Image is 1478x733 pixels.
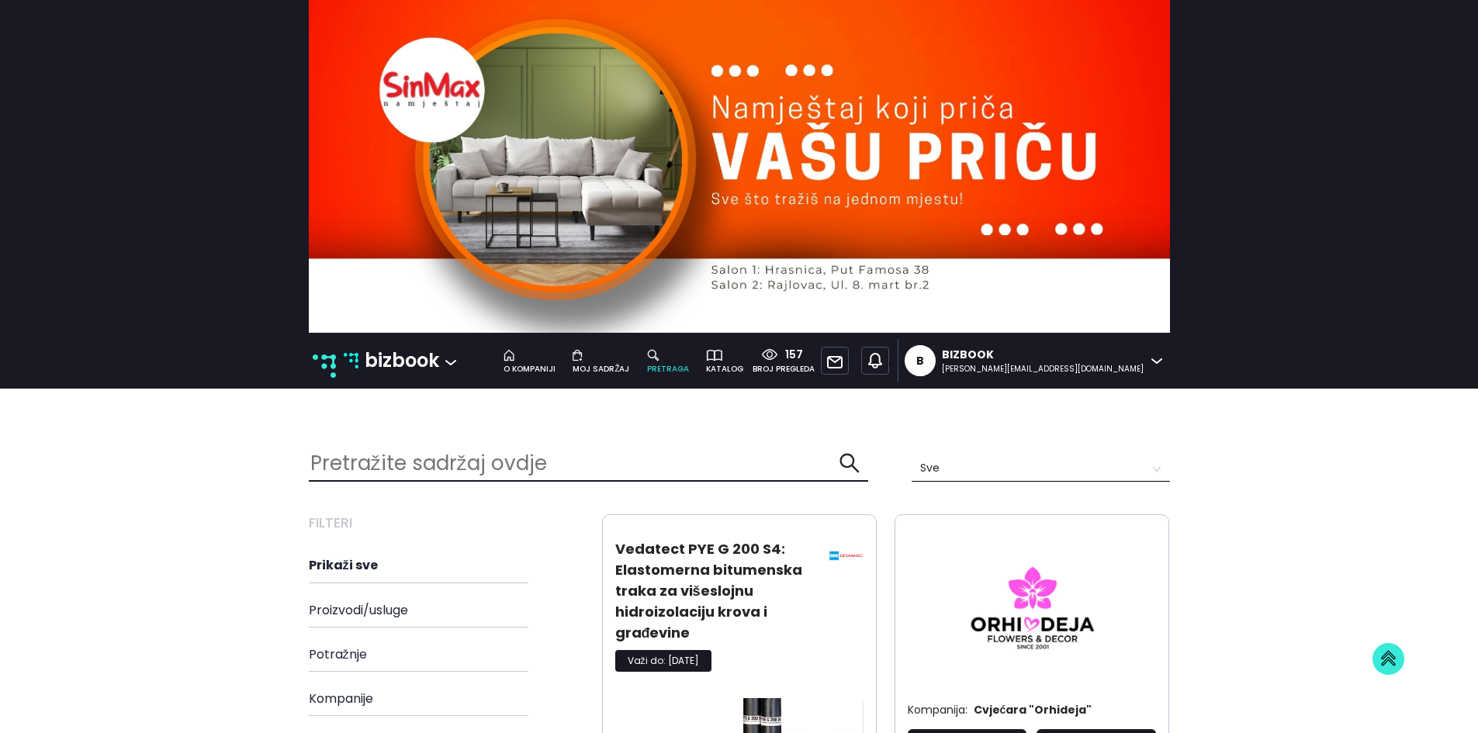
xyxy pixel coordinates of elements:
h4: Proizvodi/usluge [309,603,584,617]
div: katalog [706,363,743,375]
div: moj sadržaj [573,363,629,375]
h3: Filteri [309,514,584,531]
h4: Prikaži sve [309,558,584,572]
div: o kompaniji [504,363,556,375]
a: o kompaniji [496,346,565,375]
div: pretraga [647,363,689,375]
a: katalog [698,346,753,375]
a: pretraga [639,346,698,375]
a: moj sadržaj [565,346,639,375]
span: search [839,452,860,474]
div: [PERSON_NAME][EMAIL_ADDRESS][DOMAIN_NAME] [942,363,1144,375]
div: , [855,339,898,382]
p: Važi do: [DATE] [615,650,711,672]
span: Sve [920,456,1161,481]
input: Pretražite sadržaj ovdje [309,447,839,480]
h3: Vedatect PYE G 200 S4: Elastomerna bitumenska traka za višeslojnu hidroizolaciju krova i građevine [615,538,815,643]
a: bizbook [344,346,440,375]
div: Bizbook [942,347,1144,363]
img: jump to top [1372,643,1404,675]
p: Kompanija: [908,701,967,718]
span: Cvjećara "Orhideja" [967,701,1092,729]
div: 157 [777,347,803,363]
img: bizbook [344,353,359,368]
p: bizbook [365,346,439,375]
div: B [916,345,924,376]
div: broj pregleda [753,363,815,375]
h4: Kompanije [309,691,584,706]
h4: Potražnje [309,647,584,662]
img: new [313,354,336,378]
